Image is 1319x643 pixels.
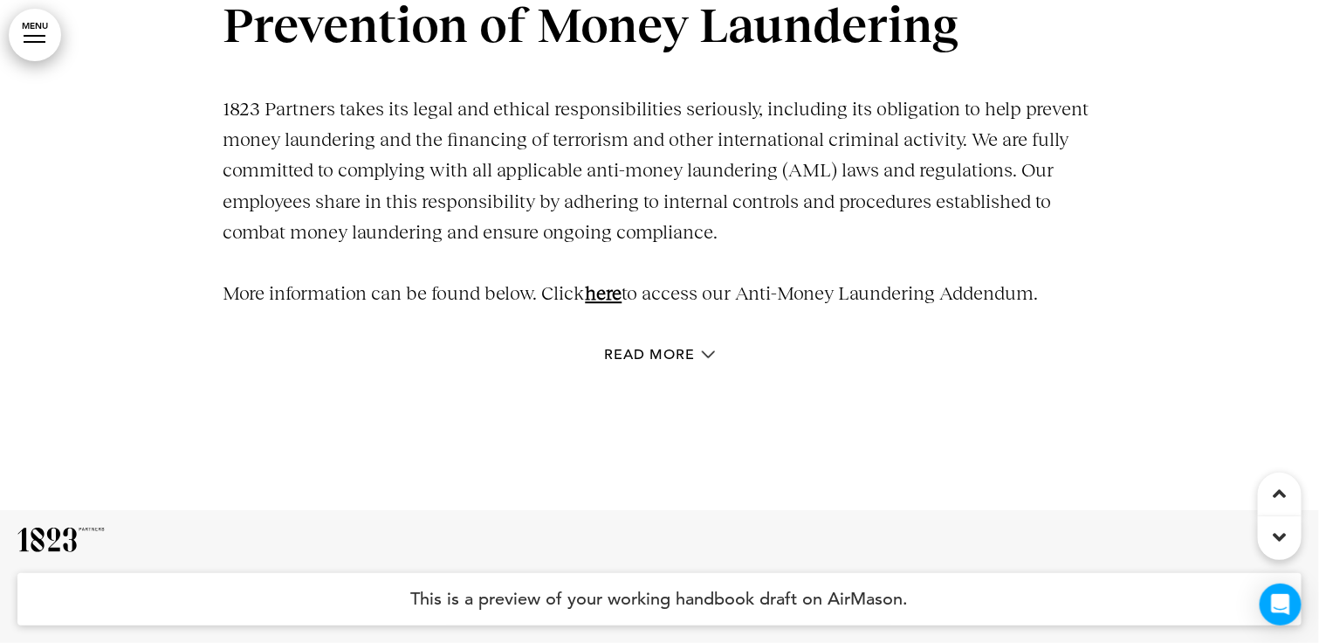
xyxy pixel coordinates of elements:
p: More information can be found below. Click to access our Anti-Money Laundering Addendum. [223,278,1096,308]
h4: This is a preview of your working handbook draft on AirMason. [17,573,1302,626]
p: 1823 Partners takes its legal and ethical responsibilities seriously, including its obligation to... [223,93,1096,247]
div: Open Intercom Messenger [1260,584,1302,626]
span: Read More [605,348,696,362]
a: here [586,282,622,304]
h1: Prevention of Money Laundering [223,2,1096,50]
a: MENU [9,9,61,61]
